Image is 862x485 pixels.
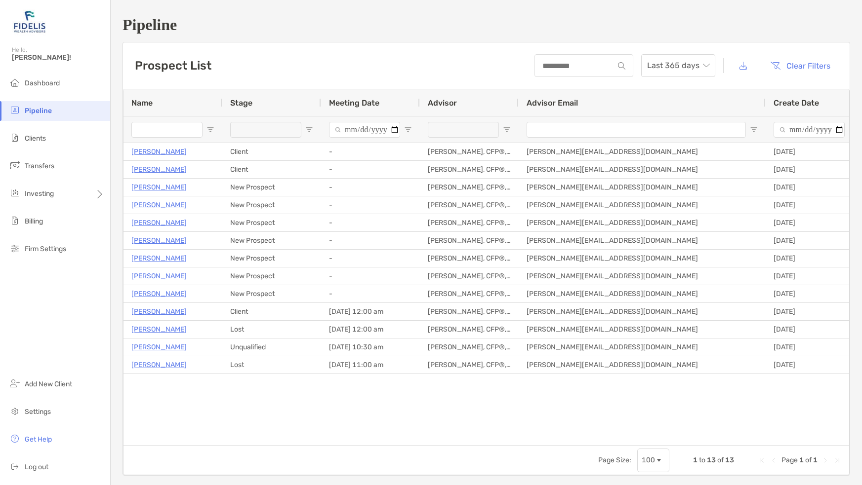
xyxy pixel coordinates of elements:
[329,98,379,108] span: Meeting Date
[321,161,420,178] div: -
[305,126,313,134] button: Open Filter Menu
[131,146,187,158] a: [PERSON_NAME]
[821,456,829,464] div: Next Page
[699,456,705,464] span: to
[527,98,578,108] span: Advisor Email
[519,285,766,302] div: [PERSON_NAME][EMAIL_ADDRESS][DOMAIN_NAME]
[647,55,709,76] span: Last 365 days
[420,143,519,160] div: [PERSON_NAME], CFP®, AIF®
[131,122,203,138] input: Name Filter Input
[519,214,766,231] div: [PERSON_NAME][EMAIL_ADDRESS][DOMAIN_NAME]
[25,463,48,471] span: Log out
[321,285,420,302] div: -
[131,288,187,300] a: [PERSON_NAME]
[774,98,819,108] span: Create Date
[131,181,187,193] a: [PERSON_NAME]
[9,433,21,445] img: get-help icon
[123,16,850,34] h1: Pipeline
[833,456,841,464] div: Last Page
[321,338,420,356] div: [DATE] 10:30 am
[781,456,798,464] span: Page
[131,252,187,264] a: [PERSON_NAME]
[770,456,778,464] div: Previous Page
[519,303,766,320] div: [PERSON_NAME][EMAIL_ADDRESS][DOMAIN_NAME]
[420,285,519,302] div: [PERSON_NAME], CFP®, AIF®
[321,303,420,320] div: [DATE] 12:00 am
[321,250,420,267] div: -
[813,456,818,464] span: 1
[420,232,519,249] div: [PERSON_NAME], CFP®, AIF®
[717,456,724,464] span: of
[222,321,321,338] div: Lost
[131,305,187,318] a: [PERSON_NAME]
[131,341,187,353] a: [PERSON_NAME]
[222,232,321,249] div: New Prospect
[222,214,321,231] div: New Prospect
[420,214,519,231] div: [PERSON_NAME], CFP®, AIF®
[222,161,321,178] div: Client
[321,196,420,214] div: -
[131,217,187,229] a: [PERSON_NAME]
[206,126,214,134] button: Open Filter Menu
[222,303,321,320] div: Client
[519,161,766,178] div: [PERSON_NAME][EMAIL_ADDRESS][DOMAIN_NAME]
[25,189,54,198] span: Investing
[222,143,321,160] div: Client
[519,179,766,196] div: [PERSON_NAME][EMAIL_ADDRESS][DOMAIN_NAME]
[849,126,857,134] button: Open Filter Menu
[25,134,46,143] span: Clients
[25,380,72,388] span: Add New Client
[12,4,47,39] img: Zoe Logo
[693,456,698,464] span: 1
[758,456,766,464] div: First Page
[799,456,804,464] span: 1
[519,267,766,285] div: [PERSON_NAME][EMAIL_ADDRESS][DOMAIN_NAME]
[131,234,187,247] a: [PERSON_NAME]
[135,59,211,73] h3: Prospect List
[12,53,104,62] span: [PERSON_NAME]!
[131,270,187,282] a: [PERSON_NAME]
[519,250,766,267] div: [PERSON_NAME][EMAIL_ADDRESS][DOMAIN_NAME]
[9,215,21,226] img: billing icon
[321,232,420,249] div: -
[131,199,187,211] p: [PERSON_NAME]
[222,285,321,302] div: New Prospect
[25,107,52,115] span: Pipeline
[9,159,21,171] img: transfers icon
[25,435,52,444] span: Get Help
[9,377,21,389] img: add_new_client icon
[25,162,54,170] span: Transfers
[9,405,21,417] img: settings icon
[420,196,519,214] div: [PERSON_NAME], CFP®, AIF®
[519,232,766,249] div: [PERSON_NAME][EMAIL_ADDRESS][DOMAIN_NAME]
[805,456,812,464] span: of
[131,323,187,336] a: [PERSON_NAME]
[222,338,321,356] div: Unqualified
[131,163,187,176] a: [PERSON_NAME]
[420,267,519,285] div: [PERSON_NAME], CFP®, AIF®
[25,245,66,253] span: Firm Settings
[9,132,21,144] img: clients icon
[9,460,21,472] img: logout icon
[321,179,420,196] div: -
[420,356,519,373] div: [PERSON_NAME], CFP®, AIF®
[420,338,519,356] div: [PERSON_NAME], CFP®, AIF®
[222,250,321,267] div: New Prospect
[25,408,51,416] span: Settings
[519,143,766,160] div: [PERSON_NAME][EMAIL_ADDRESS][DOMAIN_NAME]
[222,196,321,214] div: New Prospect
[9,187,21,199] img: investing icon
[131,359,187,371] a: [PERSON_NAME]
[321,214,420,231] div: -
[763,55,838,76] button: Clear Filters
